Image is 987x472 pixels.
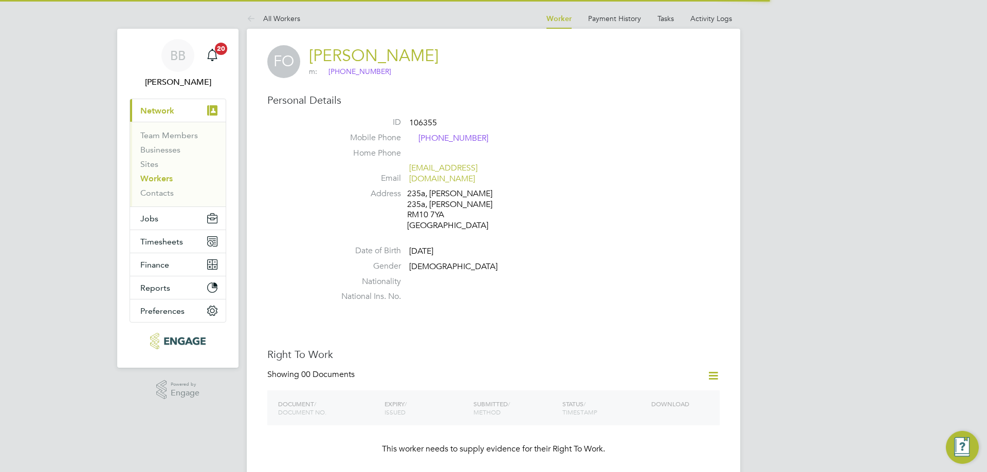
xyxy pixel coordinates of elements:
[409,261,498,272] span: [DEMOGRAPHIC_DATA]
[409,246,433,256] span: [DATE]
[946,431,979,464] button: Engage Resource Center
[657,14,674,23] a: Tasks
[329,291,401,302] label: National Ins. No.
[309,67,317,76] span: m:
[329,261,401,272] label: Gender
[140,145,180,155] a: Businesses
[409,134,417,144] img: logo.svg
[267,348,720,361] h3: Right To Work
[202,39,223,72] a: 20
[156,380,200,400] a: Powered byEngage
[329,117,401,128] label: ID
[117,29,239,368] nav: Main navigation
[409,163,478,184] a: [EMAIL_ADDRESS][DOMAIN_NAME]
[247,14,300,23] a: All Workers
[130,76,226,88] span: Becky Blight
[546,14,572,23] a: Worker
[171,380,199,389] span: Powered by
[140,188,174,198] a: Contacts
[215,43,227,55] span: 20
[130,230,226,253] button: Timesheets
[267,45,300,78] span: FO
[130,253,226,276] button: Finance
[140,283,170,293] span: Reports
[130,99,226,122] button: Network
[130,333,226,349] a: Go to home page
[140,106,174,116] span: Network
[329,173,401,184] label: Email
[140,130,198,140] a: Team Members
[140,159,158,169] a: Sites
[329,148,401,159] label: Home Phone
[171,389,199,398] span: Engage
[409,118,437,128] span: 106355
[130,276,226,299] button: Reports
[329,246,401,256] label: Date of Birth
[690,14,732,23] a: Activity Logs
[170,49,186,62] span: BB
[267,369,357,380] div: Showing
[588,14,641,23] a: Payment History
[130,39,226,88] a: BB[PERSON_NAME]
[130,299,226,322] button: Preferences
[150,333,205,349] img: xede-logo-retina.png
[140,306,185,316] span: Preferences
[409,133,488,144] span: [PHONE_NUMBER]
[130,122,226,206] div: Network
[301,369,355,380] span: 00 Documents
[140,237,183,247] span: Timesheets
[309,46,438,66] a: [PERSON_NAME]
[140,214,158,223] span: Jobs
[329,276,401,287] label: Nationality
[329,188,401,199] label: Address
[319,67,391,77] span: [PHONE_NUMBER]
[140,260,169,270] span: Finance
[407,188,505,231] div: 235a, [PERSON_NAME] 235a, [PERSON_NAME] RM10 7YA [GEOGRAPHIC_DATA]
[140,174,173,183] a: Workers
[329,133,401,143] label: Mobile Phone
[130,207,226,230] button: Jobs
[319,67,327,77] img: logo.svg
[267,93,720,107] h3: Personal Details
